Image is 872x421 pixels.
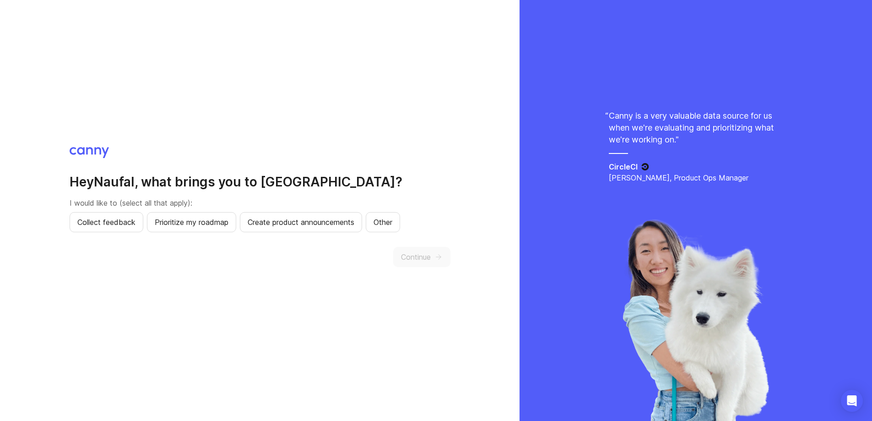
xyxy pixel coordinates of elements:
button: Create product announcements [240,212,362,232]
span: Other [374,217,392,228]
button: Collect feedback [70,212,143,232]
img: CircleCI logo [641,163,649,170]
span: Create product announcements [248,217,354,228]
span: Collect feedback [77,217,135,228]
button: Other [366,212,400,232]
span: Prioritize my roadmap [155,217,228,228]
button: Prioritize my roadmap [147,212,236,232]
p: Canny is a very valuable data source for us when we're evaluating and prioritizing what we're wor... [609,110,783,146]
img: liya-429d2be8cea6414bfc71c507a98abbfa.webp [621,219,770,421]
span: Continue [401,252,431,262]
h2: Hey Naufal , what brings you to [GEOGRAPHIC_DATA]? [70,174,450,190]
p: [PERSON_NAME], Product Ops Manager [609,172,783,183]
img: Canny logo [70,147,109,158]
p: I would like to (select all that apply): [70,197,450,208]
div: Open Intercom Messenger [841,390,863,412]
button: Continue [393,247,450,267]
h5: CircleCI [609,161,638,172]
